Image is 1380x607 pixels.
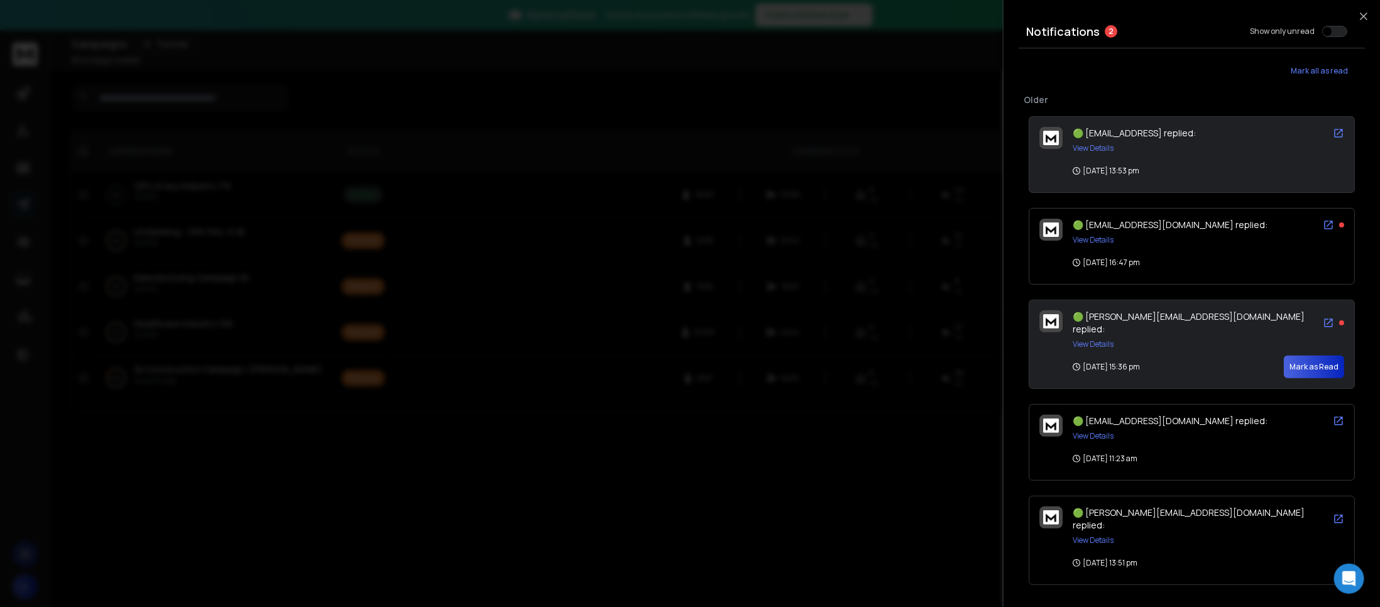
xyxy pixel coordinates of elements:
[1291,66,1349,76] span: Mark all as read
[1250,26,1315,36] label: Show only unread
[1105,25,1117,38] span: 2
[1073,339,1114,349] button: View Details
[1073,235,1114,245] button: View Details
[1043,222,1059,237] img: logo
[1043,510,1059,525] img: logo
[1274,58,1365,84] button: Mark all as read
[1073,415,1268,427] span: 🟢 [EMAIL_ADDRESS][DOMAIN_NAME] replied:
[1073,454,1137,464] p: [DATE] 11:23 am
[1073,219,1268,231] span: 🟢 [EMAIL_ADDRESS][DOMAIN_NAME] replied:
[1073,362,1140,372] p: [DATE] 15:36 pm
[1073,166,1139,176] p: [DATE] 13:53 pm
[1073,558,1137,568] p: [DATE] 13:51 pm
[1073,431,1114,441] button: View Details
[1026,23,1100,40] h3: Notifications
[1334,564,1364,594] div: Open Intercom Messenger
[1073,535,1114,545] button: View Details
[1043,131,1059,145] img: logo
[1024,94,1360,106] p: Older
[1043,314,1059,329] img: logo
[1073,143,1114,153] button: View Details
[1073,310,1305,335] span: 🟢 [PERSON_NAME][EMAIL_ADDRESS][DOMAIN_NAME] replied:
[1073,127,1196,139] span: 🟢 [EMAIL_ADDRESS] replied:
[1073,258,1140,268] p: [DATE] 16:47 pm
[1073,506,1305,531] span: 🟢 [PERSON_NAME][EMAIL_ADDRESS][DOMAIN_NAME] replied:
[1043,418,1059,433] img: logo
[1284,356,1344,378] button: Mark as Read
